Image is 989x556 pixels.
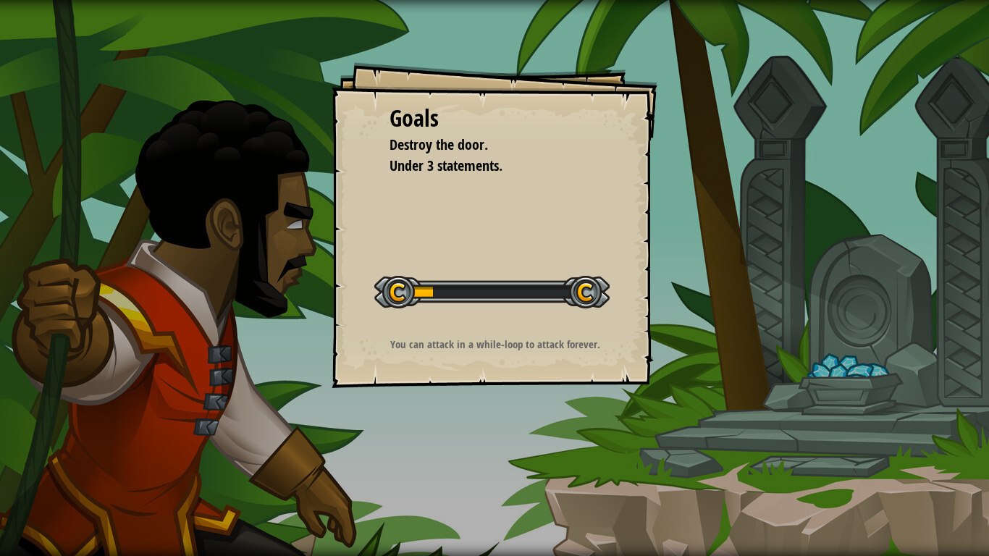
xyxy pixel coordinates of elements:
p: You can attack in a while-loop to attack forever. [350,337,640,352]
div: Goals [390,102,599,135]
span: Under 3 statements. [390,156,502,175]
li: Under 3 statements. [371,156,596,177]
li: Destroy the door. [371,135,596,156]
span: Destroy the door. [390,135,488,154]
